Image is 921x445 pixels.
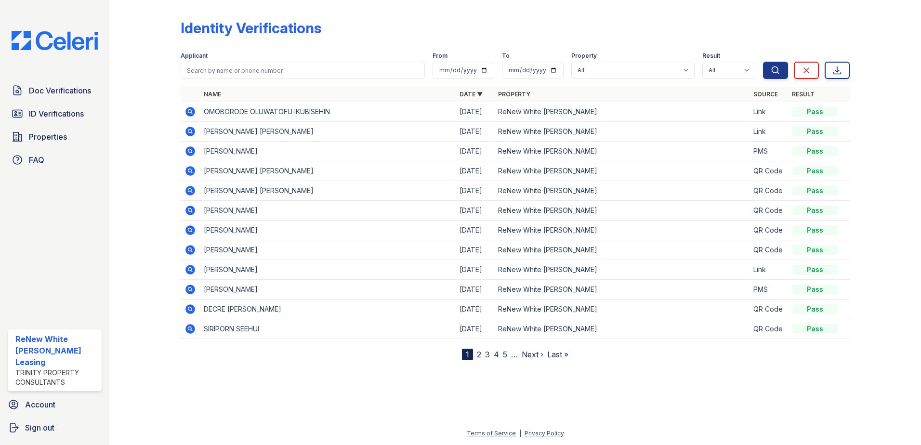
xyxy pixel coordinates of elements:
[494,350,499,359] a: 4
[456,142,494,161] td: [DATE]
[494,280,750,300] td: ReNew White [PERSON_NAME]
[750,122,788,142] td: Link
[792,324,838,334] div: Pass
[456,201,494,221] td: [DATE]
[15,368,98,387] div: Trinity Property Consultants
[750,161,788,181] td: QR Code
[200,102,456,122] td: OMOBORODE OLUWATOFU IKUBISEHIN
[433,52,447,60] label: From
[456,280,494,300] td: [DATE]
[456,319,494,339] td: [DATE]
[750,240,788,260] td: QR Code
[462,349,473,360] div: 1
[792,166,838,176] div: Pass
[4,395,105,414] a: Account
[525,430,564,437] a: Privacy Policy
[702,52,720,60] label: Result
[456,181,494,201] td: [DATE]
[200,161,456,181] td: [PERSON_NAME] [PERSON_NAME]
[456,161,494,181] td: [DATE]
[204,91,221,98] a: Name
[750,319,788,339] td: QR Code
[477,350,481,359] a: 2
[456,240,494,260] td: [DATE]
[494,181,750,201] td: ReNew White [PERSON_NAME]
[792,186,838,196] div: Pass
[494,319,750,339] td: ReNew White [PERSON_NAME]
[181,52,208,60] label: Applicant
[753,91,778,98] a: Source
[792,285,838,294] div: Pass
[456,102,494,122] td: [DATE]
[792,107,838,117] div: Pass
[750,201,788,221] td: QR Code
[181,62,425,79] input: Search by name or phone number
[750,102,788,122] td: Link
[25,422,54,433] span: Sign out
[200,142,456,161] td: [PERSON_NAME]
[494,122,750,142] td: ReNew White [PERSON_NAME]
[467,430,516,437] a: Terms of Service
[494,142,750,161] td: ReNew White [PERSON_NAME]
[750,142,788,161] td: PMS
[8,104,102,123] a: ID Verifications
[8,81,102,100] a: Doc Verifications
[460,91,483,98] a: Date ▼
[792,206,838,215] div: Pass
[494,300,750,319] td: ReNew White [PERSON_NAME]
[792,91,815,98] a: Result
[792,225,838,235] div: Pass
[750,181,788,201] td: QR Code
[494,240,750,260] td: ReNew White [PERSON_NAME]
[29,154,44,166] span: FAQ
[792,304,838,314] div: Pass
[519,430,521,437] div: |
[792,245,838,255] div: Pass
[522,350,543,359] a: Next ›
[456,300,494,319] td: [DATE]
[485,350,490,359] a: 3
[29,108,84,119] span: ID Verifications
[547,350,568,359] a: Last »
[502,52,510,60] label: To
[200,280,456,300] td: [PERSON_NAME]
[15,333,98,368] div: ReNew White [PERSON_NAME] Leasing
[200,260,456,280] td: [PERSON_NAME]
[750,280,788,300] td: PMS
[503,350,507,359] a: 5
[200,181,456,201] td: [PERSON_NAME] [PERSON_NAME]
[792,265,838,275] div: Pass
[200,319,456,339] td: SIRIPORN SEEHUI
[29,131,67,143] span: Properties
[8,150,102,170] a: FAQ
[750,260,788,280] td: Link
[25,399,55,410] span: Account
[8,127,102,146] a: Properties
[456,221,494,240] td: [DATE]
[571,52,597,60] label: Property
[494,201,750,221] td: ReNew White [PERSON_NAME]
[4,31,105,50] img: CE_Logo_Blue-a8612792a0a2168367f1c8372b55b34899dd931a85d93a1a3d3e32e68fde9ad4.png
[498,91,530,98] a: Property
[511,349,518,360] span: …
[456,122,494,142] td: [DATE]
[200,240,456,260] td: [PERSON_NAME]
[494,260,750,280] td: ReNew White [PERSON_NAME]
[200,122,456,142] td: [PERSON_NAME] [PERSON_NAME]
[4,418,105,437] a: Sign out
[750,300,788,319] td: QR Code
[456,260,494,280] td: [DATE]
[494,161,750,181] td: ReNew White [PERSON_NAME]
[494,102,750,122] td: ReNew White [PERSON_NAME]
[200,201,456,221] td: [PERSON_NAME]
[792,127,838,136] div: Pass
[200,300,456,319] td: DECRE [PERSON_NAME]
[29,85,91,96] span: Doc Verifications
[200,221,456,240] td: [PERSON_NAME]
[750,221,788,240] td: QR Code
[792,146,838,156] div: Pass
[181,19,321,37] div: Identity Verifications
[494,221,750,240] td: ReNew White [PERSON_NAME]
